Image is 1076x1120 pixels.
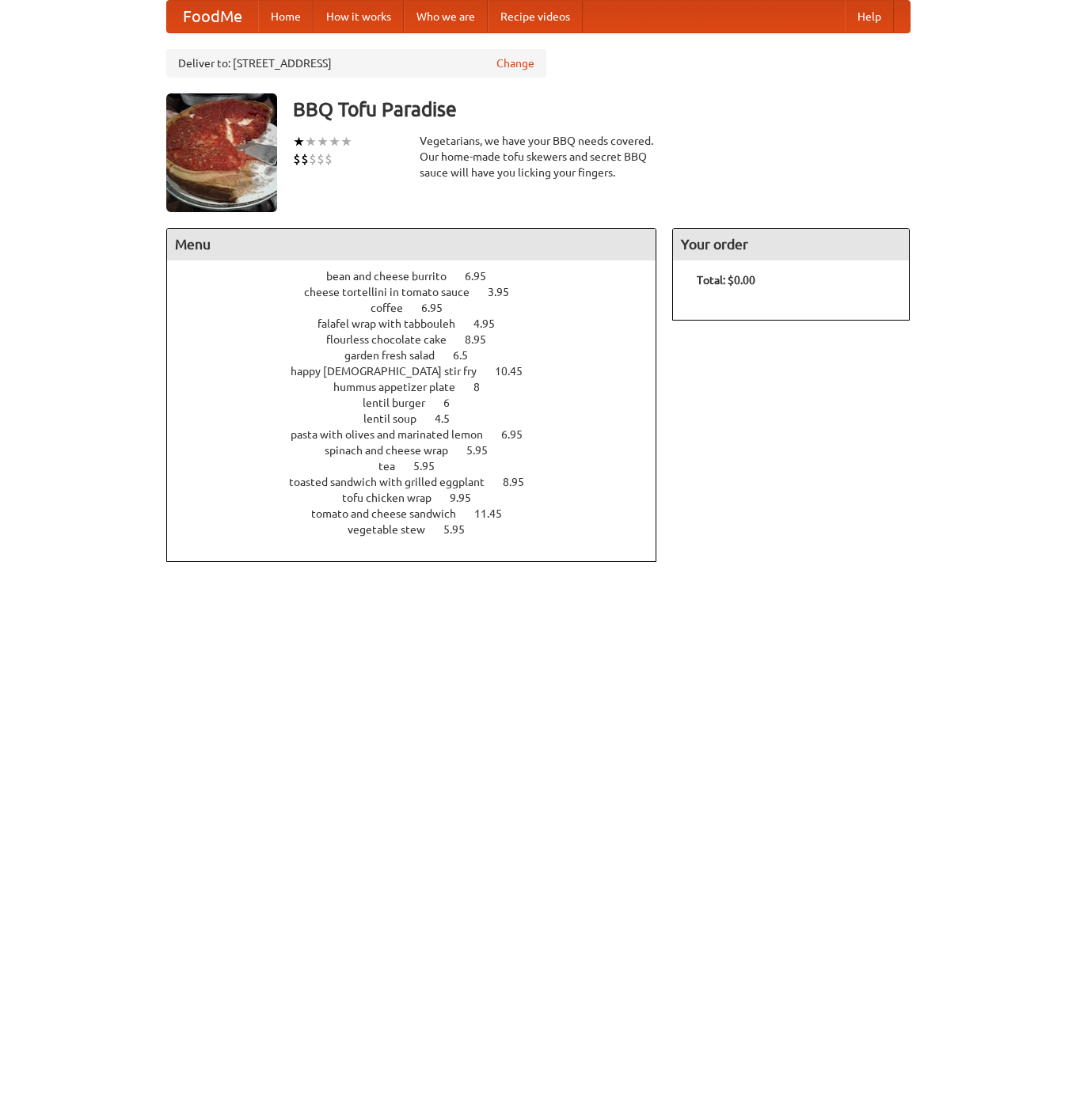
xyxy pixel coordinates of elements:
[291,428,499,441] span: pasta with olives and marinated lemon
[473,381,496,393] span: 8
[301,150,309,168] li: $
[371,302,472,314] a: coffee 6.95
[304,286,538,298] a: cheese tortellini in tomato sauce 3.95
[363,412,479,425] a: lentil soup 4.5
[378,460,411,473] span: tea
[293,133,305,150] li: ★
[326,270,462,283] span: bean and cheese burrito
[344,349,497,362] a: garden fresh salad 6.5
[293,150,301,168] li: $
[421,302,458,314] span: 6.95
[348,523,494,536] a: vegetable stew 5.95
[309,150,317,168] li: $
[317,133,329,150] li: ★
[340,133,352,150] li: ★
[326,333,515,346] a: flourless chocolate cake 8.95
[304,286,485,298] span: cheese tortellini in tomato sauce
[289,476,553,488] a: toasted sandwich with grilled eggplant 8.95
[317,317,524,330] a: falafel wrap with tabbouleh 4.95
[450,492,487,504] span: 9.95
[378,460,464,473] a: tea 5.95
[466,444,504,457] span: 5.95
[501,428,538,441] span: 6.95
[291,365,492,378] span: happy [DEMOGRAPHIC_DATA] stir fry
[317,317,471,330] span: falafel wrap with tabbouleh
[488,286,525,298] span: 3.95
[289,476,500,488] span: toasted sandwich with grilled eggplant
[420,133,657,180] div: Vegetarians, we have your BBQ needs covered. Our home-made tofu skewers and secret BBQ sauce will...
[311,507,531,520] a: tomato and cheese sandwich 11.45
[435,412,466,425] span: 4.5
[845,1,894,32] a: Help
[371,302,419,314] span: coffee
[325,444,517,457] a: spinach and cheese wrap 5.95
[453,349,484,362] span: 6.5
[344,349,451,362] span: garden fresh salad
[465,333,502,346] span: 8.95
[325,150,333,168] li: $
[311,507,472,520] span: tomato and cheese sandwich
[325,444,464,457] span: spinach and cheese wrap
[443,523,481,536] span: 5.95
[342,492,447,504] span: tofu chicken wrap
[363,412,432,425] span: lentil soup
[166,49,546,78] div: Deliver to: [STREET_ADDRESS]
[326,270,515,283] a: bean and cheese burrito 6.95
[342,492,500,504] a: tofu chicken wrap 9.95
[333,381,509,393] a: hummus appetizer plate 8
[348,523,441,536] span: vegetable stew
[363,397,441,409] span: lentil burger
[167,229,656,260] h4: Menu
[293,93,911,125] h3: BBQ Tofu Paradise
[333,381,471,393] span: hummus appetizer plate
[258,1,314,32] a: Home
[166,93,277,212] img: angular.jpg
[473,317,511,330] span: 4.95
[465,270,502,283] span: 6.95
[291,365,552,378] a: happy [DEMOGRAPHIC_DATA] stir fry 10.45
[443,397,466,409] span: 6
[291,428,552,441] a: pasta with olives and marinated lemon 6.95
[363,397,479,409] a: lentil burger 6
[326,333,462,346] span: flourless chocolate cake
[317,150,325,168] li: $
[314,1,404,32] a: How it works
[488,1,583,32] a: Recipe videos
[496,55,534,71] a: Change
[167,1,258,32] a: FoodMe
[474,507,518,520] span: 11.45
[697,274,755,287] b: Total: $0.00
[503,476,540,488] span: 8.95
[404,1,488,32] a: Who we are
[305,133,317,150] li: ★
[413,460,451,473] span: 5.95
[495,365,538,378] span: 10.45
[673,229,909,260] h4: Your order
[329,133,340,150] li: ★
